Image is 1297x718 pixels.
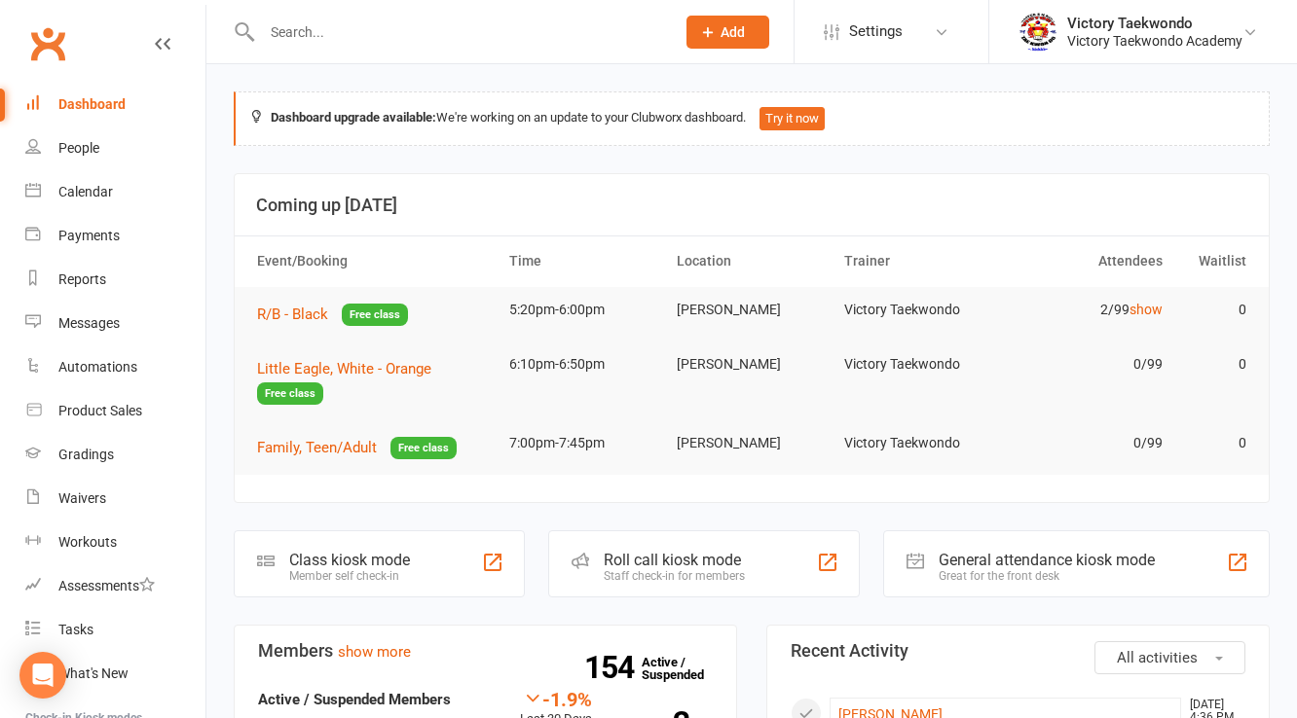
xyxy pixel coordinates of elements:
a: Payments [25,214,205,258]
a: show [1130,302,1163,317]
td: Victory Taekwondo [835,420,1003,466]
div: People [58,140,99,156]
div: General attendance kiosk mode [939,551,1155,569]
a: show more [338,643,411,661]
h3: Recent Activity [791,641,1245,661]
div: Great for the front desk [939,569,1155,583]
td: 5:20pm-6:00pm [500,287,668,333]
a: Waivers [25,477,205,521]
span: Add [721,24,745,40]
a: Automations [25,345,205,389]
a: Assessments [25,564,205,608]
div: What's New [58,665,129,681]
a: Messages [25,302,205,345]
strong: 154 [584,653,642,682]
div: Product Sales [58,403,142,418]
a: Tasks [25,608,205,652]
td: 6:10pm-6:50pm [500,341,668,387]
div: Roll call kiosk mode [604,551,745,569]
td: 2/99 [1003,287,1170,333]
strong: Dashboard upgrade available: [271,110,436,125]
div: Payments [58,228,120,243]
button: All activities [1094,641,1245,674]
th: Time [500,236,668,286]
td: Victory Taekwondo [835,287,1003,333]
td: 7:00pm-7:45pm [500,420,668,466]
span: R/B - Black [257,305,328,323]
span: Little Eagle, White - Orange [257,360,431,377]
div: Calendar [58,184,113,199]
div: Workouts [58,534,117,550]
div: Member self check-in [289,569,410,583]
th: Location [668,236,835,286]
button: Little Eagle, White - OrangeFree class [257,357,492,405]
div: Victory Taekwondo Academy [1067,32,1242,50]
button: Try it now [760,107,825,130]
div: Reports [58,271,106,287]
div: Automations [58,359,137,375]
td: 0/99 [1003,420,1170,466]
div: Assessments [58,578,155,593]
span: Free class [257,382,323,405]
a: Dashboard [25,83,205,126]
button: Add [686,16,769,49]
th: Waitlist [1171,236,1255,286]
button: R/B - BlackFree class [257,303,408,327]
td: 0 [1171,420,1255,466]
td: 0 [1171,287,1255,333]
div: Tasks [58,622,93,637]
a: 154Active / Suspended [642,641,727,696]
a: Product Sales [25,389,205,433]
a: Reports [25,258,205,302]
span: Family, Teen/Adult [257,439,377,456]
div: Victory Taekwondo [1067,15,1242,32]
div: Gradings [58,447,114,462]
td: [PERSON_NAME] [668,420,835,466]
th: Event/Booking [248,236,500,286]
td: 0 [1171,341,1255,387]
img: thumb_image1542833429.png [1019,13,1057,52]
div: Staff check-in for members [604,569,745,583]
a: What's New [25,652,205,696]
td: [PERSON_NAME] [668,341,835,387]
div: -1.9% [520,688,592,709]
td: Victory Taekwondo [835,341,1003,387]
a: Workouts [25,521,205,564]
a: Calendar [25,170,205,214]
a: Clubworx [23,19,72,68]
td: 0/99 [1003,341,1170,387]
input: Search... [256,18,661,46]
span: Free class [342,304,408,326]
th: Trainer [835,236,1003,286]
div: Class kiosk mode [289,551,410,569]
strong: Active / Suspended Members [258,691,451,708]
button: Family, Teen/AdultFree class [257,436,457,460]
a: People [25,126,205,170]
td: [PERSON_NAME] [668,287,835,333]
span: Settings [849,10,903,54]
h3: Coming up [DATE] [256,196,1247,215]
div: Messages [58,315,120,331]
th: Attendees [1003,236,1170,286]
div: Dashboard [58,96,126,112]
h3: Members [258,641,713,661]
a: Gradings [25,433,205,477]
span: All activities [1117,649,1198,666]
div: We're working on an update to your Clubworx dashboard. [234,91,1270,146]
div: Waivers [58,490,106,506]
div: Open Intercom Messenger [19,652,66,699]
span: Free class [390,437,457,459]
